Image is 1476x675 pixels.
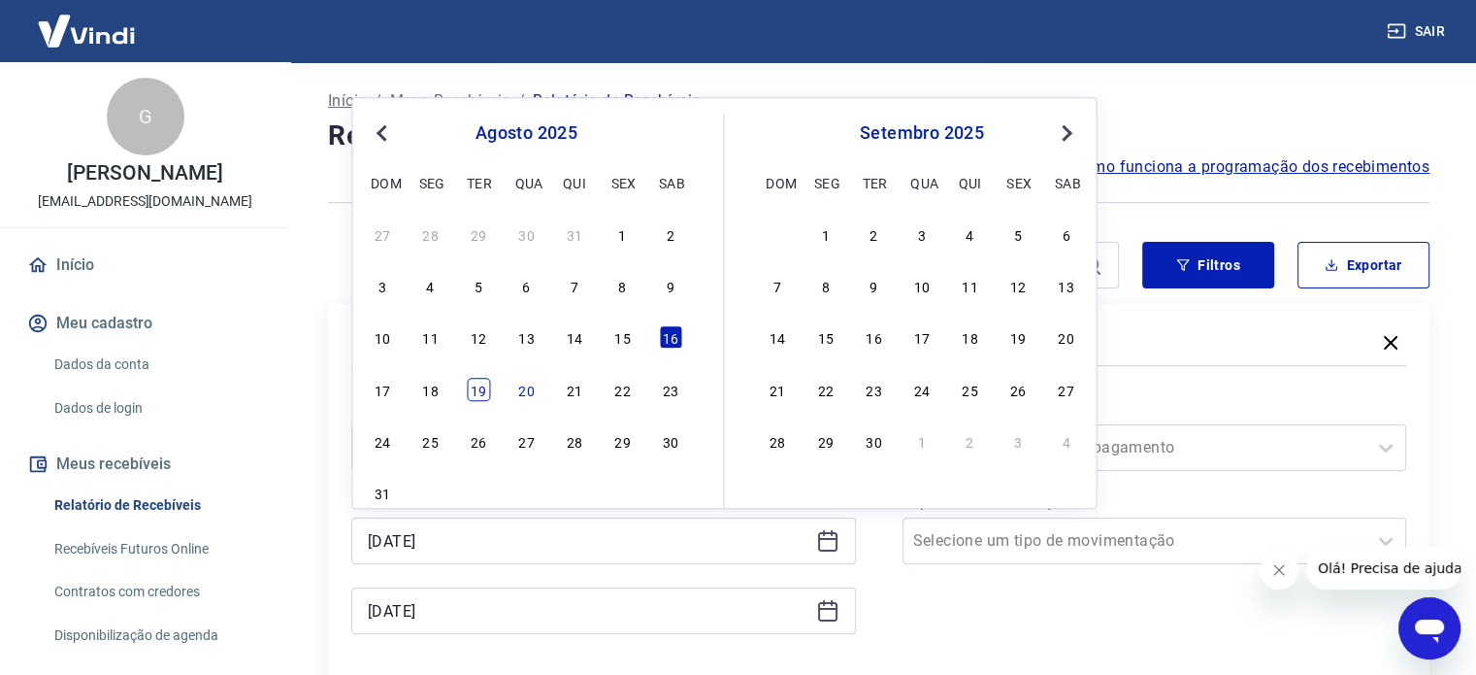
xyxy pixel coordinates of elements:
[12,14,163,29] span: Olá! Precisa de ajuda?
[814,171,837,194] div: seg
[910,326,934,350] div: Choose quarta-feira, 17 de setembro de 2025
[610,222,634,246] div: Choose sexta-feira, 1 de agosto de 2025
[766,222,789,246] div: Choose domingo, 31 de agosto de 2025
[906,397,1403,421] label: Forma de Pagamento
[563,482,586,505] div: Choose quinta-feira, 4 de setembro de 2025
[766,326,789,350] div: Choose domingo, 14 de setembro de 2025
[814,378,837,401] div: Choose segunda-feira, 22 de setembro de 2025
[368,219,684,507] div: month 2025-08
[1055,429,1078,453] div: Choose sábado, 4 de outubro de 2025
[959,222,982,246] div: Choose quinta-feira, 4 de setembro de 2025
[38,191,252,212] p: [EMAIL_ADDRESS][DOMAIN_NAME]
[467,378,490,401] div: Choose terça-feira, 19 de agosto de 2025
[766,171,789,194] div: dom
[371,326,394,350] div: Choose domingo, 10 de agosto de 2025
[1383,14,1453,50] button: Sair
[766,429,789,453] div: Choose domingo, 28 de setembro de 2025
[906,490,1403,514] label: Tipo de Movimentação
[107,78,184,155] div: G
[910,171,934,194] div: qua
[659,326,682,350] div: Choose sábado, 16 de agosto de 2025
[23,443,267,486] button: Meus recebíveis
[959,378,982,401] div: Choose quinta-feira, 25 de setembro de 2025
[1297,242,1429,288] button: Exportar
[862,326,885,350] div: Choose terça-feira, 16 de setembro de 2025
[764,219,1081,455] div: month 2025-09
[419,274,443,297] div: Choose segunda-feira, 4 de agosto de 2025
[862,274,885,297] div: Choose terça-feira, 9 de setembro de 2025
[959,171,982,194] div: qui
[1260,551,1298,590] iframe: Fechar mensagem
[518,89,525,113] p: /
[47,388,267,428] a: Dados de login
[47,529,267,569] a: Recebíveis Futuros Online
[563,429,586,453] div: Choose quinta-feira, 28 de agosto de 2025
[514,482,538,505] div: Choose quarta-feira, 3 de setembro de 2025
[467,326,490,350] div: Choose terça-feira, 12 de agosto de 2025
[419,429,443,453] div: Choose segunda-feira, 25 de agosto de 2025
[533,89,700,113] p: Relatório de Recebíveis
[1006,326,1030,350] div: Choose sexta-feira, 19 de setembro de 2025
[766,274,789,297] div: Choose domingo, 7 de setembro de 2025
[814,274,837,297] div: Choose segunda-feira, 8 de setembro de 2025
[467,222,490,246] div: Choose terça-feira, 29 de julho de 2025
[1029,155,1429,179] a: Saiba como funciona a programação dos recebimentos
[368,121,684,145] div: agosto 2025
[1055,326,1078,350] div: Choose sábado, 20 de setembro de 2025
[659,274,682,297] div: Choose sábado, 9 de agosto de 2025
[659,429,682,453] div: Choose sábado, 30 de agosto de 2025
[659,171,682,194] div: sab
[1398,597,1460,659] iframe: Botão para abrir a janela de mensagens
[610,171,634,194] div: sex
[1006,222,1030,246] div: Choose sexta-feira, 5 de setembro de 2025
[1142,242,1274,288] button: Filtros
[47,486,267,525] a: Relatório de Recebíveis
[371,429,394,453] div: Choose domingo, 24 de agosto de 2025
[467,274,490,297] div: Choose terça-feira, 5 de agosto de 2025
[371,222,394,246] div: Choose domingo, 27 de julho de 2025
[659,222,682,246] div: Choose sábado, 2 de agosto de 2025
[610,482,634,505] div: Choose sexta-feira, 5 de setembro de 2025
[814,326,837,350] div: Choose segunda-feira, 15 de setembro de 2025
[514,171,538,194] div: qua
[862,429,885,453] div: Choose terça-feira, 30 de setembro de 2025
[371,274,394,297] div: Choose domingo, 3 de agosto de 2025
[1055,274,1078,297] div: Choose sábado, 13 de setembro de 2025
[467,171,490,194] div: ter
[1006,429,1030,453] div: Choose sexta-feira, 3 de outubro de 2025
[959,326,982,350] div: Choose quinta-feira, 18 de setembro de 2025
[514,429,538,453] div: Choose quarta-feira, 27 de agosto de 2025
[910,274,934,297] div: Choose quarta-feira, 10 de setembro de 2025
[390,89,510,113] a: Meus Recebíveis
[328,89,367,113] a: Início
[862,171,885,194] div: ter
[47,616,267,656] a: Disponibilização de agenda
[371,171,394,194] div: dom
[610,274,634,297] div: Choose sexta-feira, 8 de agosto de 2025
[467,482,490,505] div: Choose terça-feira, 2 de setembro de 2025
[563,222,586,246] div: Choose quinta-feira, 31 de julho de 2025
[959,274,982,297] div: Choose quinta-feira, 11 de setembro de 2025
[959,429,982,453] div: Choose quinta-feira, 2 de outubro de 2025
[368,596,808,625] input: Data final
[1006,378,1030,401] div: Choose sexta-feira, 26 de setembro de 2025
[610,429,634,453] div: Choose sexta-feira, 29 de agosto de 2025
[23,1,149,60] img: Vindi
[1006,171,1030,194] div: sex
[1055,378,1078,401] div: Choose sábado, 27 de setembro de 2025
[563,171,586,194] div: qui
[514,378,538,401] div: Choose quarta-feira, 20 de agosto de 2025
[371,482,394,505] div: Choose domingo, 31 de agosto de 2025
[47,345,267,385] a: Dados da conta
[910,429,934,453] div: Choose quarta-feira, 1 de outubro de 2025
[814,222,837,246] div: Choose segunda-feira, 1 de setembro de 2025
[328,117,1429,155] h4: Relatório de Recebíveis
[1055,121,1078,145] button: Next Month
[1055,171,1078,194] div: sab
[370,121,393,145] button: Previous Month
[419,378,443,401] div: Choose segunda-feira, 18 de agosto de 2025
[910,222,934,246] div: Choose quarta-feira, 3 de setembro de 2025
